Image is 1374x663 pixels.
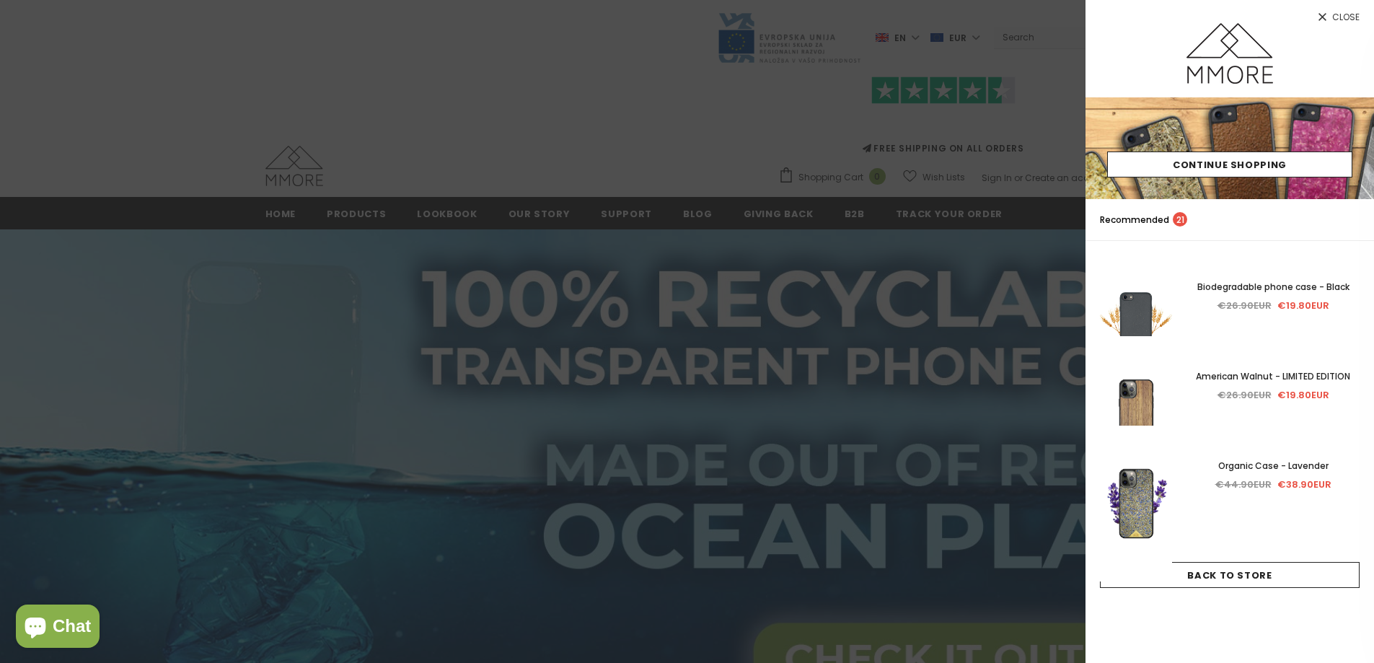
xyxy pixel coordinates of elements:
[1186,279,1360,295] a: Biodegradable phone case - Black
[1186,458,1360,474] a: Organic Case - Lavender
[1218,460,1329,472] span: Organic Case - Lavender
[1277,299,1329,312] span: €19.80EUR
[1173,212,1187,227] span: 21
[12,605,104,651] inbox-online-store-chat: Shopify online store chat
[1332,13,1360,22] span: Close
[1197,281,1349,293] span: Biodegradable phone case - Black
[1345,213,1360,227] a: search
[1196,370,1350,382] span: American Walnut - LIMITED EDITION
[1186,369,1360,385] a: American Walnut - LIMITED EDITION
[1277,388,1329,402] span: €19.80EUR
[1217,388,1272,402] span: €26.90EUR
[1100,212,1187,227] p: Recommended
[1217,299,1272,312] span: €26.90EUR
[1277,478,1331,491] span: €38.90EUR
[1100,562,1360,588] a: Back To Store
[1107,152,1352,177] a: Continue Shopping
[1215,478,1272,491] span: €44.90EUR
